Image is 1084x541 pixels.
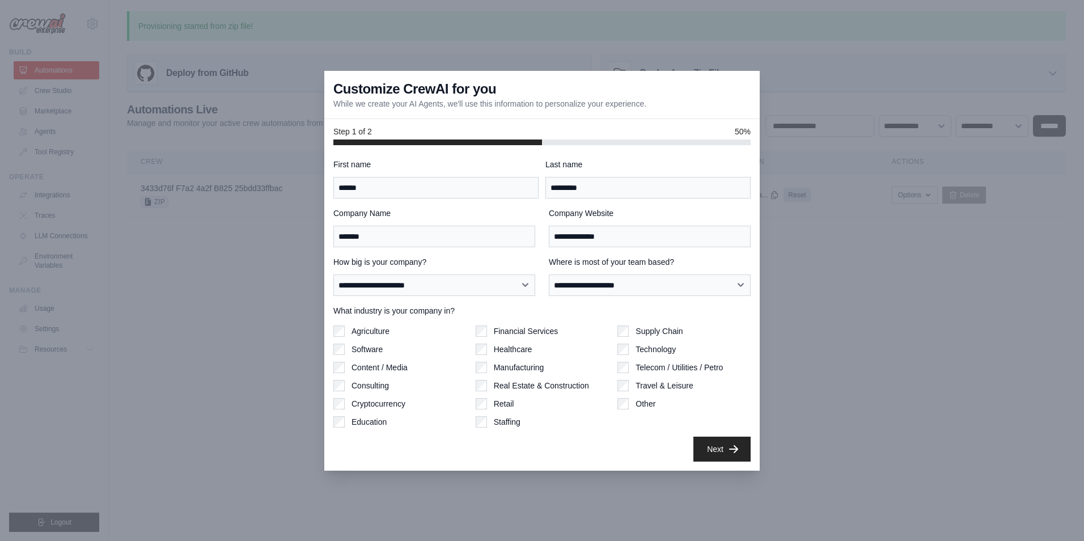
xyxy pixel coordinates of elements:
label: How big is your company? [333,256,535,268]
span: Step 1 of 2 [333,126,372,137]
span: 50% [735,126,751,137]
label: Education [352,416,387,428]
label: Company Name [333,208,535,219]
label: Consulting [352,380,389,391]
h3: Customize CrewAI for you [333,80,496,98]
button: Next [693,437,751,462]
label: Staffing [494,416,520,428]
label: Telecom / Utilities / Petro [636,362,723,373]
label: Last name [545,159,751,170]
label: Travel & Leisure [636,380,693,391]
label: Retail [494,398,514,409]
label: Real Estate & Construction [494,380,589,391]
label: Financial Services [494,326,558,337]
label: Manufacturing [494,362,544,373]
label: What industry is your company in? [333,305,751,316]
label: Technology [636,344,676,355]
label: Supply Chain [636,326,683,337]
label: Software [352,344,383,355]
p: While we create your AI Agents, we'll use this information to personalize your experience. [333,98,646,109]
label: Agriculture [352,326,389,337]
label: Cryptocurrency [352,398,405,409]
label: Where is most of your team based? [549,256,751,268]
label: Other [636,398,655,409]
label: Company Website [549,208,751,219]
label: Healthcare [494,344,532,355]
label: Content / Media [352,362,408,373]
label: First name [333,159,539,170]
